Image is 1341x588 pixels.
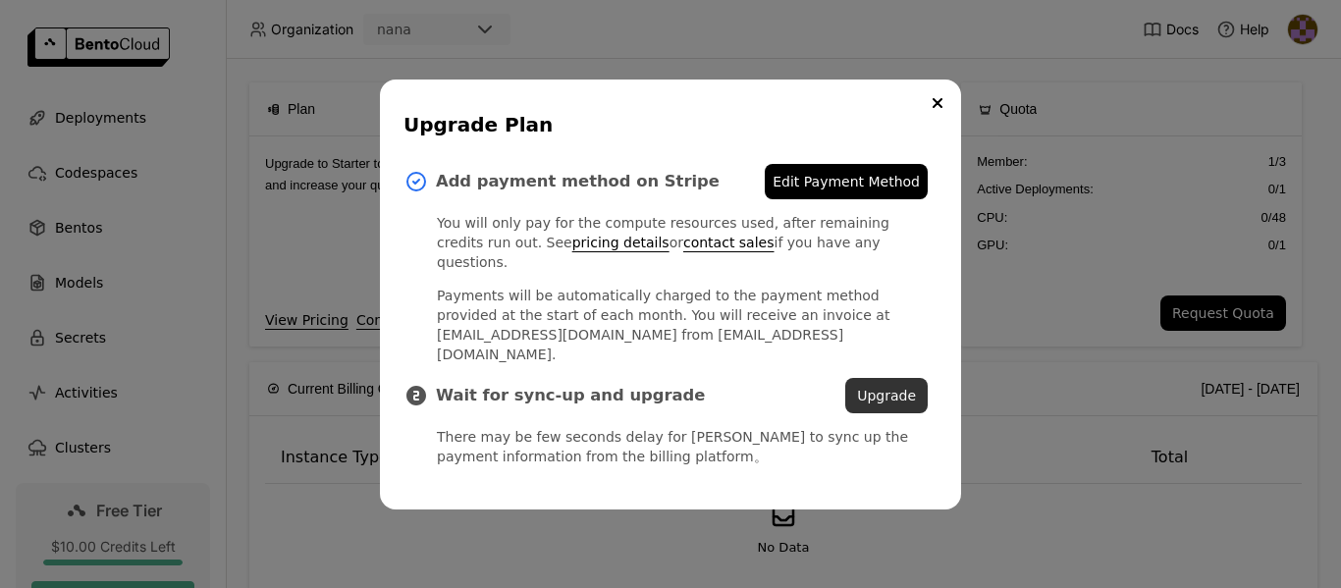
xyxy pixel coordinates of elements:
[437,286,928,364] p: Payments will be automatically charged to the payment method provided at the start of each month....
[683,235,775,250] a: contact sales
[436,386,845,405] h3: Wait for sync-up and upgrade
[380,80,961,509] div: dialog
[437,213,928,272] p: You will only pay for the compute resources used, after remaining credits run out. See or if you ...
[765,164,928,199] a: Edit Payment Method
[572,235,670,250] a: pricing details
[926,91,949,115] button: Close
[845,378,928,413] button: Upgrade
[437,427,928,466] p: There may be few seconds delay for [PERSON_NAME] to sync up the payment information from the bill...
[403,111,930,138] div: Upgrade Plan
[436,172,765,191] h3: Add payment method on Stripe
[773,172,920,191] span: Edit Payment Method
